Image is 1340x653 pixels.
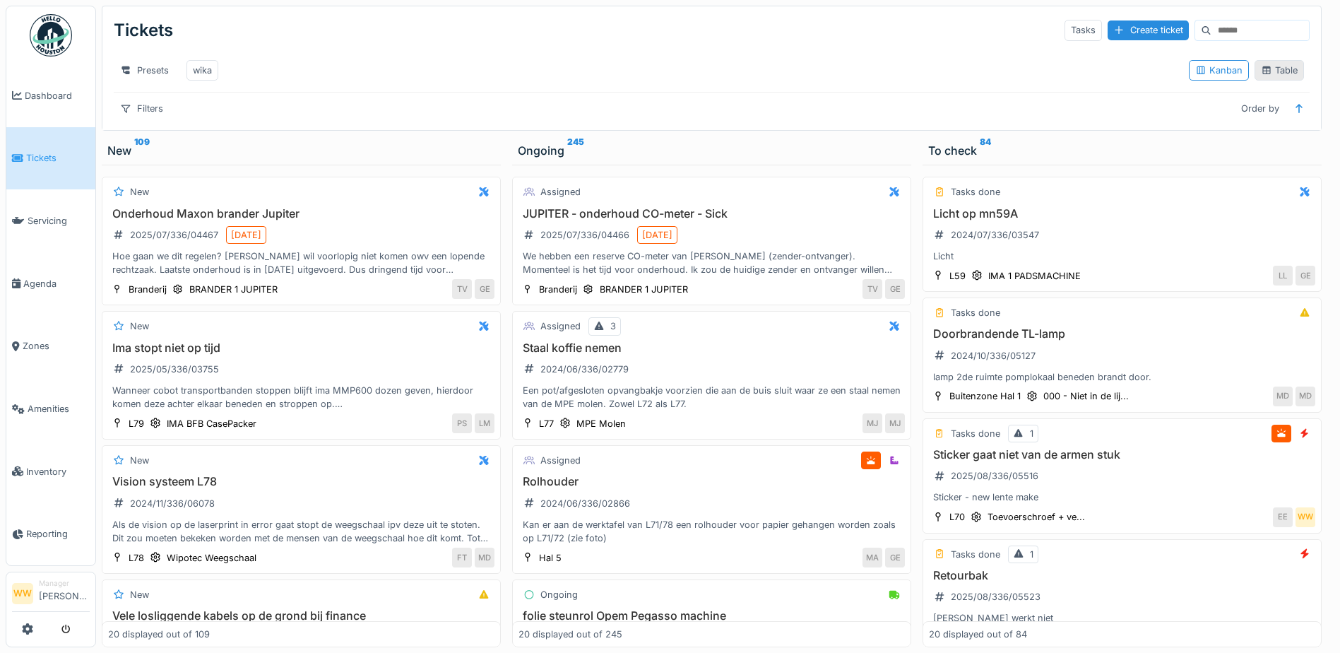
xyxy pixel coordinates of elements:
div: Table [1261,64,1298,77]
div: Een pot/afgesloten opvangbakje voorzien die aan de buis sluit waar ze een staal nemen van de MPE ... [518,384,905,411]
div: Branderij [539,283,577,296]
div: 2025/07/336/04467 [130,228,218,242]
div: MD [1295,387,1315,406]
div: MPE Molen [576,417,626,430]
h3: Vele losliggende kabels op de grond bij finance [108,609,494,623]
div: GE [885,548,905,567]
a: Zones [6,315,95,378]
h3: Retourbak [929,569,1315,582]
sup: 84 [980,142,991,159]
div: TV [862,279,882,299]
span: Agenda [23,277,90,290]
div: L78 [129,551,144,565]
div: Kan er aan de werktafel van L71/78 een rolhouder voor papier gehangen worden zoals op L71/72 (zie... [518,518,905,545]
div: Create ticket [1108,20,1189,40]
div: [PERSON_NAME] werkt niet [929,611,1315,625]
div: Toevoerschroef + ve... [988,510,1085,524]
div: L77 [539,417,554,430]
div: Wipotec Weegschaal [167,551,256,565]
div: Licht [929,249,1315,263]
h3: folie steunrol Opem Pegasso machine [518,609,905,623]
span: Reporting [26,527,90,541]
div: Tasks [1065,20,1102,40]
div: New [107,142,495,159]
h3: Doorbrandende TL-lamp [929,327,1315,341]
span: Dashboard [25,89,90,102]
div: [DATE] [642,228,672,242]
div: WW [1295,507,1315,527]
div: Wanneer cobot transportbanden stoppen blijft ima MMP600 dozen geven, hierdoor komen deze achter e... [108,384,494,411]
div: 20 displayed out of 84 [929,628,1027,641]
a: Agenda [6,252,95,315]
div: 2024/06/336/02779 [540,363,629,376]
div: BRANDER 1 JUPITER [600,283,688,296]
img: Badge_color-CXgf-gQk.svg [30,14,72,57]
li: [PERSON_NAME] [39,578,90,608]
div: New [130,185,149,199]
div: IMA BFB CasePacker [167,417,256,430]
div: IMA 1 PADSMACHINE [988,269,1081,283]
span: Amenities [28,402,90,416]
div: Filters [114,98,170,119]
div: 2024/06/336/02866 [540,497,630,510]
span: Servicing [28,214,90,228]
div: Tickets [114,12,173,49]
div: TV [452,279,472,299]
div: New [130,319,149,333]
div: FT [452,548,472,567]
h3: Staal koffie nemen [518,341,905,355]
div: MJ [885,413,905,433]
div: Kanban [1195,64,1243,77]
h3: Rolhouder [518,475,905,488]
div: L79 [129,417,144,430]
div: Manager [39,578,90,589]
span: Tickets [26,151,90,165]
a: Servicing [6,189,95,252]
div: 3 [610,319,616,333]
div: BRANDER 1 JUPITER [189,283,278,296]
div: 20 displayed out of 109 [108,628,210,641]
div: Tasks done [951,185,1000,199]
div: Tasks done [951,306,1000,319]
h3: JUPITER - onderhoud CO-meter - Sick [518,207,905,220]
div: Branderij [129,283,167,296]
div: PS [452,413,472,433]
div: 2025/07/336/04466 [540,228,629,242]
div: L70 [949,510,965,524]
h3: Licht op mn59A [929,207,1315,220]
sup: 245 [567,142,584,159]
a: Reporting [6,503,95,566]
div: Hoe gaan we dit regelen? [PERSON_NAME] wil voorlopig niet komen owv een lopende rechtzaak. Laatst... [108,249,494,276]
div: EE [1273,507,1293,527]
div: MA [862,548,882,567]
div: LM [475,413,494,433]
a: Inventory [6,440,95,503]
div: [DATE] [231,228,261,242]
a: Amenities [6,377,95,440]
div: wika [193,64,212,77]
a: WW Manager[PERSON_NAME] [12,578,90,612]
div: Tasks done [951,427,1000,440]
h3: Ima stopt niet op tijd [108,341,494,355]
div: New [130,588,149,601]
div: Order by [1235,98,1286,119]
div: lamp 2de ruimte pomplokaal beneden brandt door. [929,370,1315,384]
div: 2025/08/336/05523 [951,590,1040,604]
div: Buitenzone Hal 1 [949,389,1021,403]
li: WW [12,583,33,604]
h3: Onderhoud Maxon brander Jupiter [108,207,494,220]
span: Inventory [26,465,90,478]
a: Tickets [6,127,95,190]
div: New [130,454,149,467]
div: Presets [114,60,175,81]
div: 1 [1030,548,1033,561]
div: 2025/08/336/05516 [951,469,1038,483]
div: 2024/07/336/03547 [951,228,1039,242]
div: 2024/11/336/06078 [130,497,215,510]
sup: 109 [134,142,150,159]
div: GE [885,279,905,299]
div: Hal 5 [539,551,562,565]
div: 000 - Niet in de lij... [1043,389,1129,403]
div: Tasks done [951,548,1000,561]
div: MD [475,548,494,567]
